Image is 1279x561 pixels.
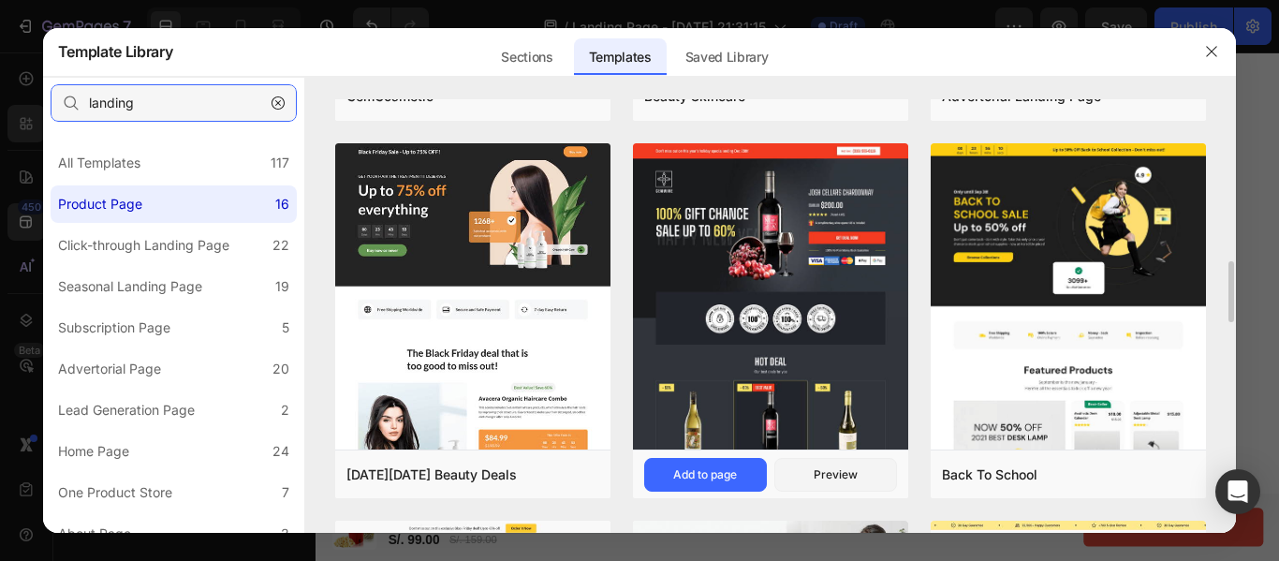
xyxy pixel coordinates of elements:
div: Add to page [673,466,737,483]
div: Click-through Landing Page [58,234,229,257]
div: 24 [272,440,289,463]
div: Advertorial Page [58,358,161,380]
a: Maquina De Pop Corn [19,457,266,480]
div: Preview [814,466,858,483]
div: 5 [282,317,289,339]
div: Saved Library [670,38,784,76]
div: One Product Store [58,481,172,504]
h2: Template Library [58,27,173,76]
button: Preview [774,458,897,492]
div: 20 [272,358,289,380]
div: 3 [281,523,289,545]
div: 117 [271,152,289,174]
h2: Related products [19,101,1105,145]
p: More mynd choices [21,72,1103,92]
div: Sections [486,38,567,76]
div: 22 [272,234,289,257]
button: Add to page [644,458,767,492]
input: E.g.: Black Friday, Sale, etc. [51,84,297,122]
div: S/. 99.00 [59,488,134,515]
div: Back To School [942,464,1037,486]
div: About Page [58,523,131,545]
div: Templates [574,38,667,76]
div: 19 [275,275,289,298]
div: 16 [275,193,289,215]
div: S/. 159.00 [141,488,227,515]
div: Subscription Page [58,317,170,339]
div: 2 [281,399,289,421]
div: Seasonal Landing Page [58,275,202,298]
a: Maquina De Pop Corn [19,175,266,442]
h1: Maquina De Pop Corn [82,526,460,554]
div: Open Intercom Messenger [1215,469,1260,514]
div: 7 [282,481,289,504]
div: Home Page [58,440,129,463]
div: Product Page [58,193,142,215]
div: All Templates [58,152,140,174]
div: [DATE][DATE] Beauty Deals [346,464,517,486]
div: Lead Generation Page [58,399,195,421]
